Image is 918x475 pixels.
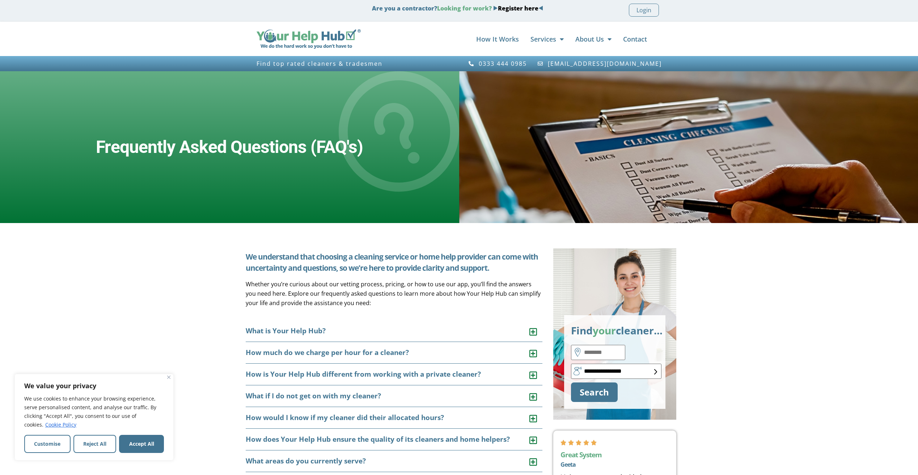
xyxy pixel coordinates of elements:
[636,5,651,15] span: Login
[575,32,612,46] a: About Us
[437,4,492,12] span: Looking for work?
[560,461,669,469] h2: Geeta
[246,435,510,444] a: How does Your Help Hub ensure the quality of its cleaners and home helpers?
[73,435,117,453] button: Reject All
[45,421,77,428] a: Cookie Policy
[546,60,662,67] span: [EMAIL_ADDRESS][DOMAIN_NAME]
[257,60,456,67] h3: Find top rated cleaners & tradesmen
[591,438,597,447] i: 
[167,376,170,379] img: Close
[246,413,444,422] a: How would I know if my cleaner did their allocated hours?
[246,348,409,357] a: How much do we charge per hour for a cleaner?
[246,364,542,385] div: How is Your Help Hub different from working with a private cleaner?
[576,438,581,447] i: 
[623,32,647,46] a: Contact
[477,60,527,67] span: 0333 444 0985
[246,429,542,450] div: How does Your Help Hub ensure the quality of its cleaners and home helpers?
[246,369,481,379] a: How is Your Help Hub different from working with a private cleaner?
[246,407,542,429] div: How would I know if my cleaner did their allocated hours?
[538,6,543,10] img: Blue Arrow - Left
[246,391,381,401] a: What if I do not get on with my cleaner?
[568,438,574,447] i: 
[246,385,542,407] div: What if I do not get on with my cleaner?
[530,32,564,46] a: Services
[372,4,543,12] strong: Are you a contractor?
[560,451,669,459] h2: Great System
[119,435,164,453] button: Accept All
[571,382,618,402] button: Search
[246,320,542,342] div: What is Your Help Hub?
[24,394,164,429] p: We use cookies to enhance your browsing experience, serve personalised content, and analyse our t...
[571,322,659,339] p: Find cleaner…
[560,438,597,447] div: 5/5
[246,450,542,472] div: What areas do you currently serve?
[246,342,542,364] div: How much do we charge per hour for a cleaner?
[593,324,616,337] span: your
[246,251,542,274] h5: We understand that choosing a cleaning service or home help provider can come with uncertainty an...
[368,32,647,46] nav: Menu
[246,326,326,335] a: What is Your Help Hub?
[24,435,71,453] button: Customise
[654,369,657,375] img: FAQs - select box form
[583,438,589,447] i: 
[629,4,659,17] a: Login
[96,137,363,158] h2: Frequently Asked Questions (FAQ's)
[493,6,498,10] img: Blue Arrow - Right
[246,456,366,466] a: What areas do you currently serve?
[476,32,519,46] a: How It Works
[537,60,662,67] a: [EMAIL_ADDRESS][DOMAIN_NAME]
[246,279,542,308] p: Whether you’re curious about our vetting process, pricing, or how to use our app, you’ll find the...
[560,438,566,447] i: 
[468,60,527,67] a: 0333 444 0985
[257,29,361,49] img: Your Help Hub Wide Logo
[24,381,164,390] p: We value your privacy
[498,4,538,12] a: Register here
